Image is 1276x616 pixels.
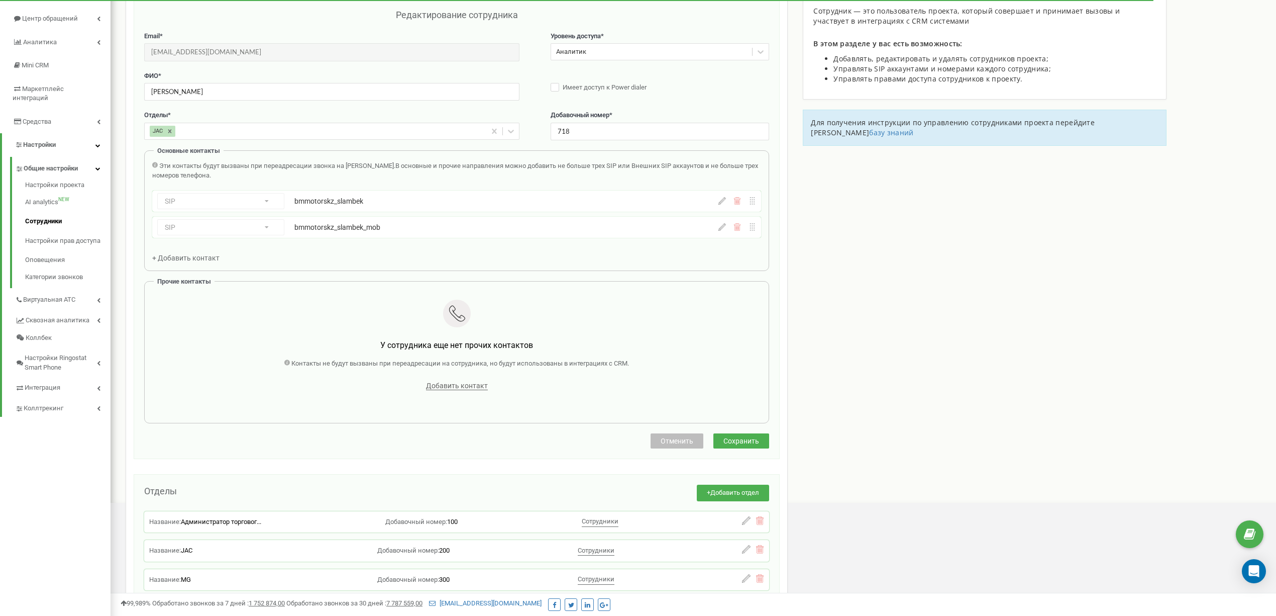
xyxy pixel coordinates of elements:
[159,162,395,169] span: Эти контакты будут вызваны при переадресации звонка на [PERSON_NAME].
[181,576,191,583] span: MG
[813,39,962,48] span: В этом разделе у вас есть возможность:
[22,15,78,22] span: Центр обращений
[150,126,164,137] div: JAC
[15,376,111,397] a: Интеграция
[697,485,769,501] button: +Добавить отдел
[385,518,447,525] span: Добавочный номер:
[578,547,614,554] span: Сотрудники
[377,576,439,583] span: Добавочный номер:
[181,518,261,525] span: Администратор торговог...
[15,329,111,347] a: Коллбек
[426,382,488,390] span: Добавить контакт
[25,231,111,251] a: Настройки прав доступа
[396,10,518,20] span: Редактирование сотрудника
[811,118,1095,137] span: Для получения инструкции по управлению сотрудниками проекта перейдите [PERSON_NAME]
[15,157,111,178] a: Общие настройки
[26,333,52,343] span: Коллбек
[24,404,63,413] span: Коллтрекинг
[833,74,1022,83] span: Управлять правами доступа сотрудников к проекту.
[294,196,600,206] div: bmmotorskz_slambek
[869,128,913,137] a: базу знаний
[710,489,759,496] span: Добавить отдел
[149,576,181,583] span: Название:
[144,43,519,61] input: Введите Email
[551,123,770,140] input: Укажите добавочный номер
[144,72,158,79] span: ФИО
[25,383,60,393] span: Интеграция
[25,250,111,270] a: Оповещения
[144,83,519,101] input: Введите ФИО
[556,47,586,57] div: Аналитик
[149,547,181,554] span: Название:
[661,437,693,445] span: Отменить
[157,278,211,285] span: Прочие контакты
[2,133,111,157] a: Настройки
[833,54,1048,63] span: Добавлять, редактировать и удалять сотрудников проекта;
[380,340,533,350] span: У сотрудника еще нет прочих контактов
[249,599,285,607] u: 1 752 874,00
[15,288,111,309] a: Виртуальная АТС
[23,38,57,46] span: Аналитика
[386,599,422,607] u: 7 787 559,00
[286,599,422,607] span: Обработано звонков за 30 дней :
[144,486,177,496] span: Отделы
[23,118,51,125] span: Средства
[152,217,761,238] div: SIPbmmotorskz_slambek_mob
[447,518,458,525] span: 100
[578,575,614,583] span: Сотрудники
[181,547,192,554] span: JAC
[144,111,168,119] span: Отделы
[582,517,618,525] span: Сотрудники
[13,85,64,102] span: Маркетплейс интеграций
[15,397,111,417] a: Коллтрекинг
[551,32,601,40] span: Уровень доступа
[25,270,111,282] a: Категории звонков
[157,147,220,154] span: Основные контакты
[377,547,439,554] span: Добавочный номер:
[152,254,220,262] span: + Добавить контакт
[152,191,761,212] div: SIPbmmotorskz_slambek
[149,518,181,525] span: Название:
[15,309,111,329] a: Сквозная аналитика
[25,212,111,231] a: Сотрудники
[23,295,75,305] span: Виртуальная АТС
[439,547,450,554] span: 200
[25,354,97,372] span: Настройки Ringostat Smart Phone
[563,83,647,91] span: Имеет доступ к Power dialer
[833,64,1051,73] span: Управлять SIP аккаунтами и номерами каждого сотрудника;
[1242,559,1266,583] div: Open Intercom Messenger
[152,599,285,607] span: Обработано звонков за 7 дней :
[713,433,769,449] button: Сохранить
[121,599,151,607] span: 99,989%
[26,316,89,325] span: Сквозная аналитика
[651,433,703,449] button: Отменить
[15,346,111,376] a: Настройки Ringostat Smart Phone
[551,111,609,119] span: Добавочный номер
[429,599,542,607] a: [EMAIL_ADDRESS][DOMAIN_NAME]
[813,6,1120,26] span: Сотрудник — это пользователь проекта, который совершает и принимает вызовы и участвует в интеграц...
[723,437,759,445] span: Сохранить
[25,181,111,193] a: Настройки проекта
[144,32,160,40] span: Email
[152,162,758,179] span: В основные и прочие направления можно добавить не больше трех SIP или Внешних SIP аккаунтов и не ...
[294,222,600,232] div: bmmotorskz_slambek_mob
[24,164,78,173] span: Общие настройки
[25,193,111,212] a: AI analyticsNEW
[22,61,49,69] span: Mini CRM
[291,360,629,367] span: Контакты не будут вызваны при переадресации на сотрудника, но будут использованы в интеграциях с ...
[23,141,56,148] span: Настройки
[439,576,450,583] span: 300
